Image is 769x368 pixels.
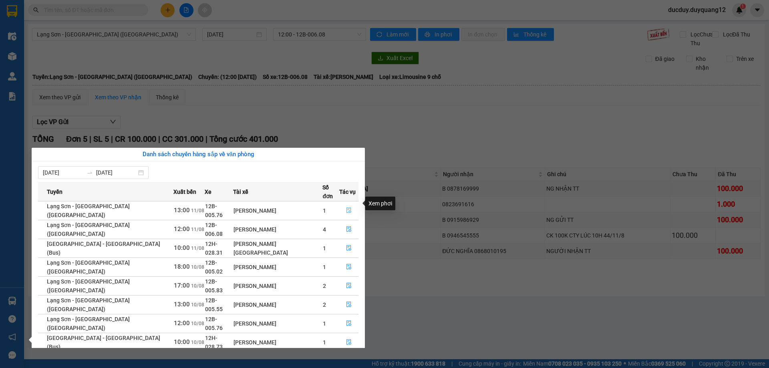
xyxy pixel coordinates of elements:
[234,225,322,234] div: [PERSON_NAME]
[174,207,190,214] span: 13:00
[191,321,204,326] span: 10/08
[174,225,190,233] span: 12:00
[43,168,83,177] input: Từ ngày
[38,150,358,159] div: Danh sách chuyến hàng sắp về văn phòng
[323,264,326,270] span: 1
[346,264,352,270] span: file-done
[346,245,352,251] span: file-done
[191,283,204,289] span: 10/08
[323,302,326,308] span: 2
[191,208,204,213] span: 11/08
[47,316,130,331] span: Lạng Sơn - [GEOGRAPHIC_DATA] ([GEOGRAPHIC_DATA])
[323,245,326,251] span: 1
[340,223,358,236] button: file-done
[322,183,339,201] span: Số đơn
[323,283,326,289] span: 2
[191,340,204,345] span: 10/08
[47,222,130,237] span: Lạng Sơn - [GEOGRAPHIC_DATA] ([GEOGRAPHIC_DATA])
[47,259,130,275] span: Lạng Sơn - [GEOGRAPHIC_DATA] ([GEOGRAPHIC_DATA])
[233,187,248,196] span: Tài xế
[87,169,93,176] span: swap-right
[205,259,223,275] span: 12B-005.02
[346,320,352,327] span: file-done
[205,278,223,294] span: 12B-005.83
[346,226,352,233] span: file-done
[205,316,223,331] span: 12B-005.76
[234,319,322,328] div: [PERSON_NAME]
[47,278,130,294] span: Lạng Sơn - [GEOGRAPHIC_DATA] ([GEOGRAPHIC_DATA])
[346,302,352,308] span: file-done
[234,263,322,271] div: [PERSON_NAME]
[174,263,190,270] span: 18:00
[205,241,223,256] span: 12H-028.31
[47,187,62,196] span: Tuyến
[323,320,326,327] span: 1
[340,317,358,330] button: file-done
[174,320,190,327] span: 12:00
[234,282,322,290] div: [PERSON_NAME]
[234,239,322,257] div: [PERSON_NAME][GEOGRAPHIC_DATA]
[340,298,358,311] button: file-done
[323,207,326,214] span: 1
[205,187,211,196] span: Xe
[340,280,358,292] button: file-done
[47,203,130,218] span: Lạng Sơn - [GEOGRAPHIC_DATA] ([GEOGRAPHIC_DATA])
[346,207,352,214] span: file-done
[234,338,322,347] div: [PERSON_NAME]
[234,300,322,309] div: [PERSON_NAME]
[205,297,223,312] span: 12B-005.55
[47,297,130,312] span: Lạng Sơn - [GEOGRAPHIC_DATA] ([GEOGRAPHIC_DATA])
[174,301,190,308] span: 13:00
[191,302,204,308] span: 10/08
[191,245,204,251] span: 11/08
[365,197,395,210] div: Xem phơi
[346,339,352,346] span: file-done
[47,335,160,350] span: [GEOGRAPHIC_DATA] - [GEOGRAPHIC_DATA] (Bus)
[323,339,326,346] span: 1
[323,226,326,233] span: 4
[340,242,358,255] button: file-done
[47,241,160,256] span: [GEOGRAPHIC_DATA] - [GEOGRAPHIC_DATA] (Bus)
[205,222,223,237] span: 12B-006.08
[340,336,358,349] button: file-done
[191,264,204,270] span: 10/08
[87,169,93,176] span: to
[234,206,322,215] div: [PERSON_NAME]
[174,244,190,251] span: 10:00
[174,338,190,346] span: 10:00
[174,282,190,289] span: 17:00
[96,168,137,177] input: Đến ngày
[339,187,356,196] span: Tác vụ
[191,227,204,232] span: 11/08
[205,203,223,218] span: 12B-005.76
[340,204,358,217] button: file-done
[173,187,196,196] span: Xuất bến
[346,283,352,289] span: file-done
[340,261,358,273] button: file-done
[205,335,223,350] span: 12H-028.73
